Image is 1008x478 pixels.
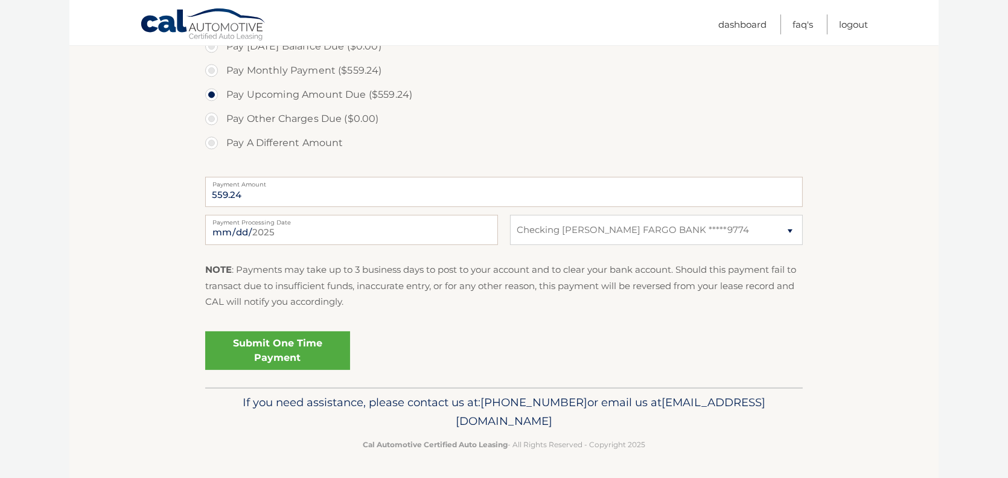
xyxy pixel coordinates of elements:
[205,34,803,59] label: Pay [DATE] Balance Due ($0.00)
[205,262,803,310] p: : Payments may take up to 3 business days to post to your account and to clear your bank account....
[213,438,795,451] p: - All Rights Reserved - Copyright 2025
[205,215,498,245] input: Payment Date
[839,14,868,34] a: Logout
[205,131,803,155] label: Pay A Different Amount
[213,393,795,432] p: If you need assistance, please contact us at: or email us at
[140,8,267,43] a: Cal Automotive
[205,83,803,107] label: Pay Upcoming Amount Due ($559.24)
[718,14,767,34] a: Dashboard
[205,215,498,225] label: Payment Processing Date
[363,440,508,449] strong: Cal Automotive Certified Auto Leasing
[205,264,232,275] strong: NOTE
[205,107,803,131] label: Pay Other Charges Due ($0.00)
[205,177,803,207] input: Payment Amount
[480,395,587,409] span: [PHONE_NUMBER]
[793,14,813,34] a: FAQ's
[205,59,803,83] label: Pay Monthly Payment ($559.24)
[205,331,350,370] a: Submit One Time Payment
[205,177,803,186] label: Payment Amount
